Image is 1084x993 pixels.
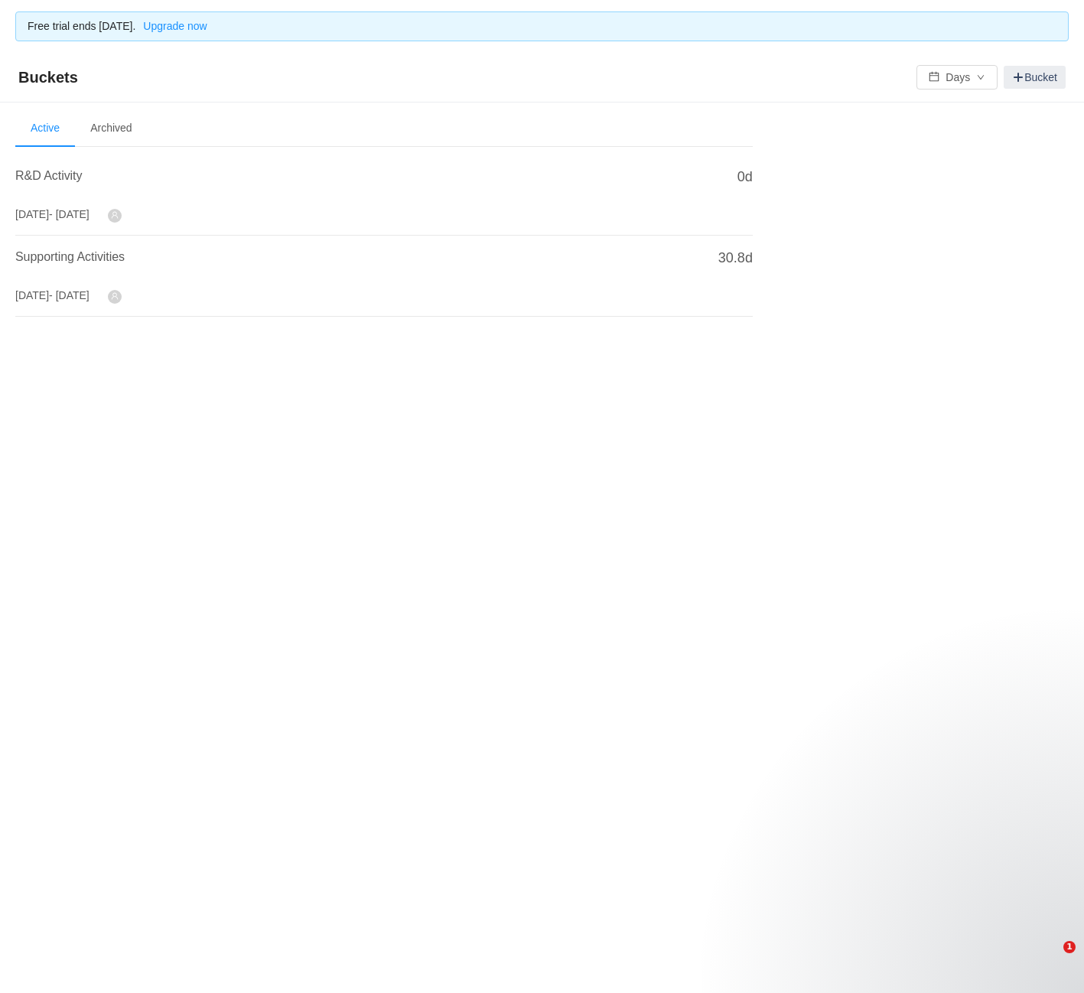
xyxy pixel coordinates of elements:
a: Supporting Activities [15,250,125,263]
span: 1 [1063,941,1076,953]
a: R&D Activity [15,169,82,182]
li: Active [15,110,75,147]
span: 0d [737,167,753,187]
span: - [DATE] [49,289,90,301]
button: icon: calendarDaysicon: down [916,65,998,90]
span: Free trial ends [DATE]. [28,20,207,32]
a: Bucket [1004,66,1066,89]
span: Buckets [18,65,87,90]
li: Archived [75,110,147,147]
iframe: Intercom notifications message [778,845,1084,952]
span: - [DATE] [49,208,90,220]
div: [DATE] [15,288,90,304]
span: 30.8d [718,248,753,269]
iframe: Intercom live chat [1032,941,1069,978]
div: [DATE] [15,207,90,223]
i: icon: user [111,292,119,300]
a: Upgrade now [135,20,207,32]
i: icon: user [111,211,119,219]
